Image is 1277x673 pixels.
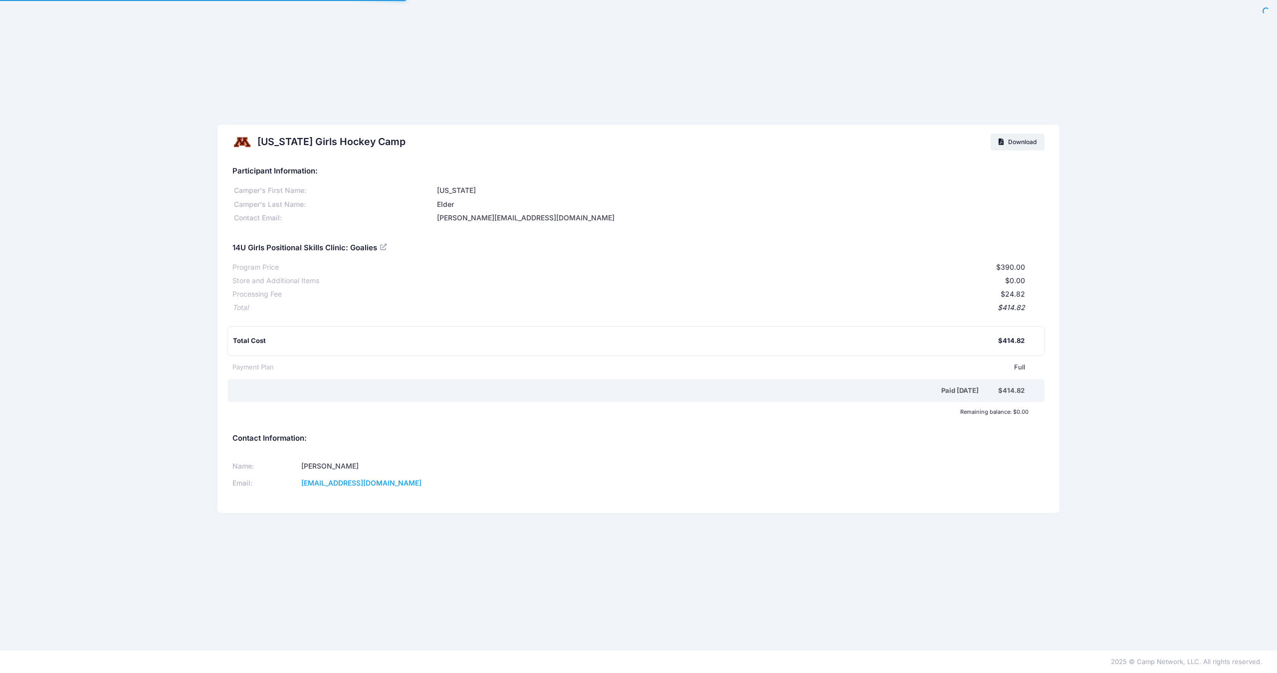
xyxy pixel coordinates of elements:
div: Camper's First Name: [232,185,435,196]
div: $24.82 [282,289,1026,300]
div: [US_STATE] [435,185,1045,196]
div: Program Price [232,262,279,273]
a: [EMAIL_ADDRESS][DOMAIN_NAME] [301,479,422,487]
div: Store and Additional Items [232,276,319,286]
div: Camper's Last Name: [232,199,435,210]
div: $414.82 [248,303,1026,313]
h5: Contact Information: [232,434,1045,443]
h5: Participant Information: [232,167,1045,176]
div: $414.82 [998,336,1025,346]
td: Email: [232,475,298,492]
h5: 14U Girls Positional Skills Clinic: Goalies [232,244,389,253]
span: 2025 © Camp Network, LLC. All rights reserved. [1111,658,1262,666]
div: Contact Email: [232,213,435,223]
td: [PERSON_NAME] [298,458,626,475]
div: $414.82 [998,386,1025,396]
h2: [US_STATE] Girls Hockey Camp [257,136,406,148]
div: Elder [435,199,1045,210]
span: $390.00 [996,263,1025,271]
td: Name: [232,458,298,475]
div: Paid [DATE] [234,386,999,396]
div: Processing Fee [232,289,282,300]
a: Download [991,134,1045,151]
div: Payment Plan [232,362,274,372]
div: Full [274,362,1026,372]
div: Remaining balance: $0.00 [227,409,1034,415]
a: View Registration Details [380,243,388,252]
div: [PERSON_NAME][EMAIL_ADDRESS][DOMAIN_NAME] [435,213,1045,223]
div: Total [232,303,248,313]
div: $0.00 [319,276,1026,286]
div: Total Cost [233,336,999,346]
span: Download [1008,138,1037,146]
